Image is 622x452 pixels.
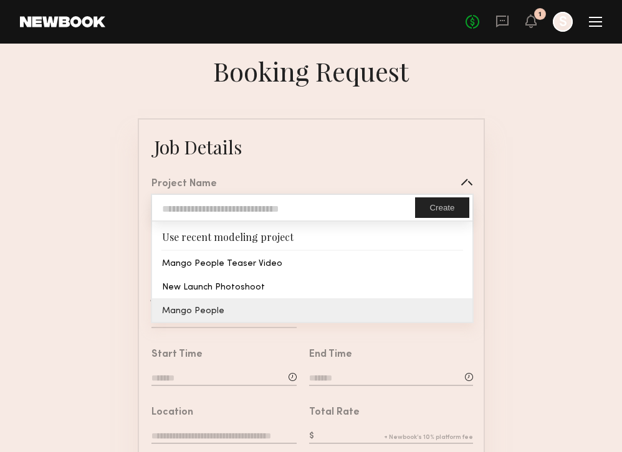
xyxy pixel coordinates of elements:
div: New Launch Photoshoot [152,275,472,298]
div: End Time [309,350,352,360]
div: Booking Request [213,54,409,88]
div: Start Time [151,350,203,360]
button: Create [415,197,469,218]
div: Job Details [154,134,242,159]
div: Mango People [152,298,472,322]
div: Project Name [151,179,217,189]
div: Use recent modeling project [152,222,472,250]
div: Total Rate [309,408,360,418]
div: 1 [538,11,542,18]
div: Mango People Teaser Video [152,251,472,275]
div: Location [151,408,193,418]
a: S [553,12,573,32]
